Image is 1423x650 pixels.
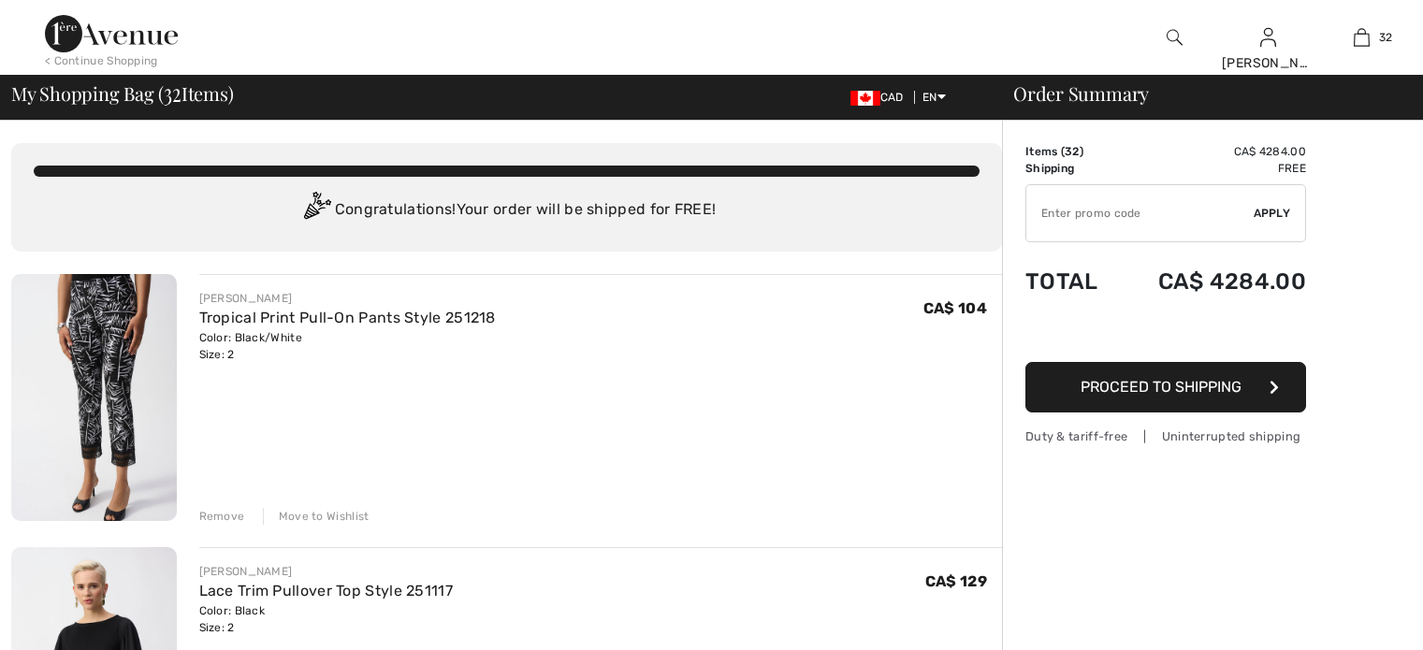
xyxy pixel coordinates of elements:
[1065,145,1080,158] span: 32
[45,15,178,52] img: 1ère Avenue
[11,274,177,521] img: Tropical Print Pull-On Pants Style 251218
[11,84,234,103] span: My Shopping Bag ( Items)
[164,79,182,104] span: 32
[199,290,496,307] div: [PERSON_NAME]
[1379,29,1393,46] span: 32
[199,309,496,326] a: Tropical Print Pull-On Pants Style 251218
[1025,362,1306,412] button: Proceed to Shipping
[1354,26,1370,49] img: My Bag
[850,91,880,106] img: Canadian Dollar
[1025,250,1118,313] td: Total
[199,329,496,363] div: Color: Black/White Size: 2
[199,508,245,525] div: Remove
[1167,26,1183,49] img: search the website
[1260,26,1276,49] img: My Info
[45,52,158,69] div: < Continue Shopping
[1025,160,1118,177] td: Shipping
[1315,26,1407,49] a: 32
[199,563,454,580] div: [PERSON_NAME]
[1073,115,1423,650] iframe: Find more information here
[298,192,335,229] img: Congratulation2.svg
[1025,313,1306,355] iframe: PayPal-paypal
[263,508,370,525] div: Move to Wishlist
[199,582,454,599] a: Lace Trim Pullover Top Style 251117
[1222,53,1314,73] div: [PERSON_NAME]
[1025,143,1118,160] td: Items ( )
[923,299,987,317] span: CA$ 104
[1260,28,1276,46] a: Sign In
[991,84,1412,103] div: Order Summary
[922,91,946,104] span: EN
[1026,185,1254,241] input: Promo code
[850,91,911,104] span: CAD
[199,602,454,636] div: Color: Black Size: 2
[1025,427,1306,445] div: Duty & tariff-free | Uninterrupted shipping
[925,572,987,590] span: CA$ 129
[34,192,980,229] div: Congratulations! Your order will be shipped for FREE!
